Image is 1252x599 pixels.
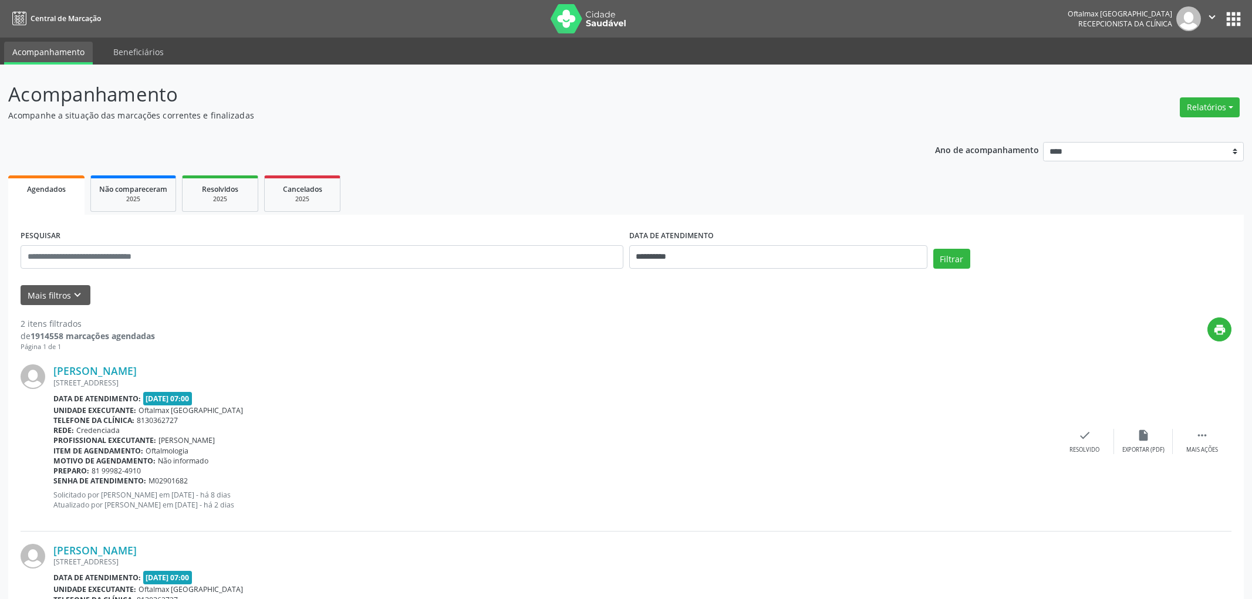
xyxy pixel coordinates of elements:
[21,317,155,330] div: 2 itens filtrados
[1068,9,1172,19] div: Oftalmax [GEOGRAPHIC_DATA]
[1078,19,1172,29] span: Recepcionista da clínica
[53,466,89,476] b: Preparo:
[53,557,1055,567] div: [STREET_ADDRESS]
[191,195,249,204] div: 2025
[105,42,172,62] a: Beneficiários
[53,378,1055,388] div: [STREET_ADDRESS]
[21,342,155,352] div: Página 1 de 1
[31,13,101,23] span: Central de Marcação
[146,446,188,456] span: Oftalmologia
[158,435,215,445] span: [PERSON_NAME]
[1180,97,1240,117] button: Relatórios
[21,330,155,342] div: de
[1137,429,1150,442] i: insert_drive_file
[1078,429,1091,442] i: check
[99,195,167,204] div: 2025
[71,289,84,302] i: keyboard_arrow_down
[53,446,143,456] b: Item de agendamento:
[53,544,137,557] a: [PERSON_NAME]
[99,184,167,194] span: Não compareceram
[1122,446,1165,454] div: Exportar (PDF)
[1069,446,1099,454] div: Resolvido
[139,584,243,594] span: Oftalmax [GEOGRAPHIC_DATA]
[53,415,134,425] b: Telefone da clínica:
[273,195,332,204] div: 2025
[53,394,141,404] b: Data de atendimento:
[137,415,178,425] span: 8130362727
[933,249,970,269] button: Filtrar
[143,392,193,405] span: [DATE] 07:00
[1207,317,1231,341] button: print
[1186,446,1218,454] div: Mais ações
[202,184,238,194] span: Resolvidos
[1176,6,1201,31] img: img
[53,435,156,445] b: Profissional executante:
[53,405,136,415] b: Unidade executante:
[53,573,141,583] b: Data de atendimento:
[1196,429,1209,442] i: 
[1223,9,1244,29] button: apps
[53,364,137,377] a: [PERSON_NAME]
[8,9,101,28] a: Central de Marcação
[21,544,45,568] img: img
[139,405,243,415] span: Oftalmax [GEOGRAPHIC_DATA]
[629,227,714,245] label: DATA DE ATENDIMENTO
[283,184,322,194] span: Cancelados
[53,490,1055,510] p: Solicitado por [PERSON_NAME] em [DATE] - há 8 dias Atualizado por [PERSON_NAME] em [DATE] - há 2 ...
[4,42,93,65] a: Acompanhamento
[8,109,873,121] p: Acompanhe a situação das marcações correntes e finalizadas
[1206,11,1219,23] i: 
[53,425,74,435] b: Rede:
[53,456,156,466] b: Motivo de agendamento:
[53,584,136,594] b: Unidade executante:
[53,476,146,486] b: Senha de atendimento:
[935,142,1039,157] p: Ano de acompanhamento
[149,476,188,486] span: M02901682
[158,456,208,466] span: Não informado
[1201,6,1223,31] button: 
[76,425,120,435] span: Credenciada
[27,184,66,194] span: Agendados
[143,571,193,584] span: [DATE] 07:00
[21,227,60,245] label: PESQUISAR
[92,466,141,476] span: 81 99982-4910
[21,285,90,306] button: Mais filtroskeyboard_arrow_down
[8,80,873,109] p: Acompanhamento
[21,364,45,389] img: img
[1213,323,1226,336] i: print
[31,330,155,341] strong: 1914558 marcações agendadas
